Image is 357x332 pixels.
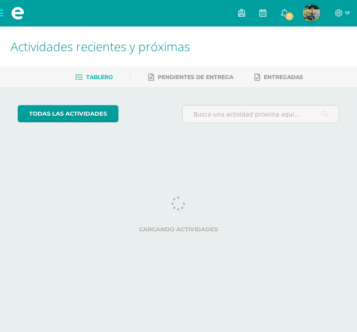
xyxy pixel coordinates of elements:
a: Tablero [75,70,113,84]
span: Pendientes de entrega [158,74,233,80]
span: Entregadas [264,74,303,80]
img: 0412c96482ecaa155496a98e410750b9.png [303,4,320,22]
a: Entregadas [254,70,303,84]
span: Tablero [86,74,113,80]
a: todas las Actividades [18,105,118,122]
a: Pendientes de entrega [148,70,233,84]
input: Busca una actividad próxima aquí... [182,106,339,123]
label: Cargando actividades [18,226,339,233]
span: Actividades recientes y próximas [11,38,190,55]
span: 3 [285,11,294,21]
